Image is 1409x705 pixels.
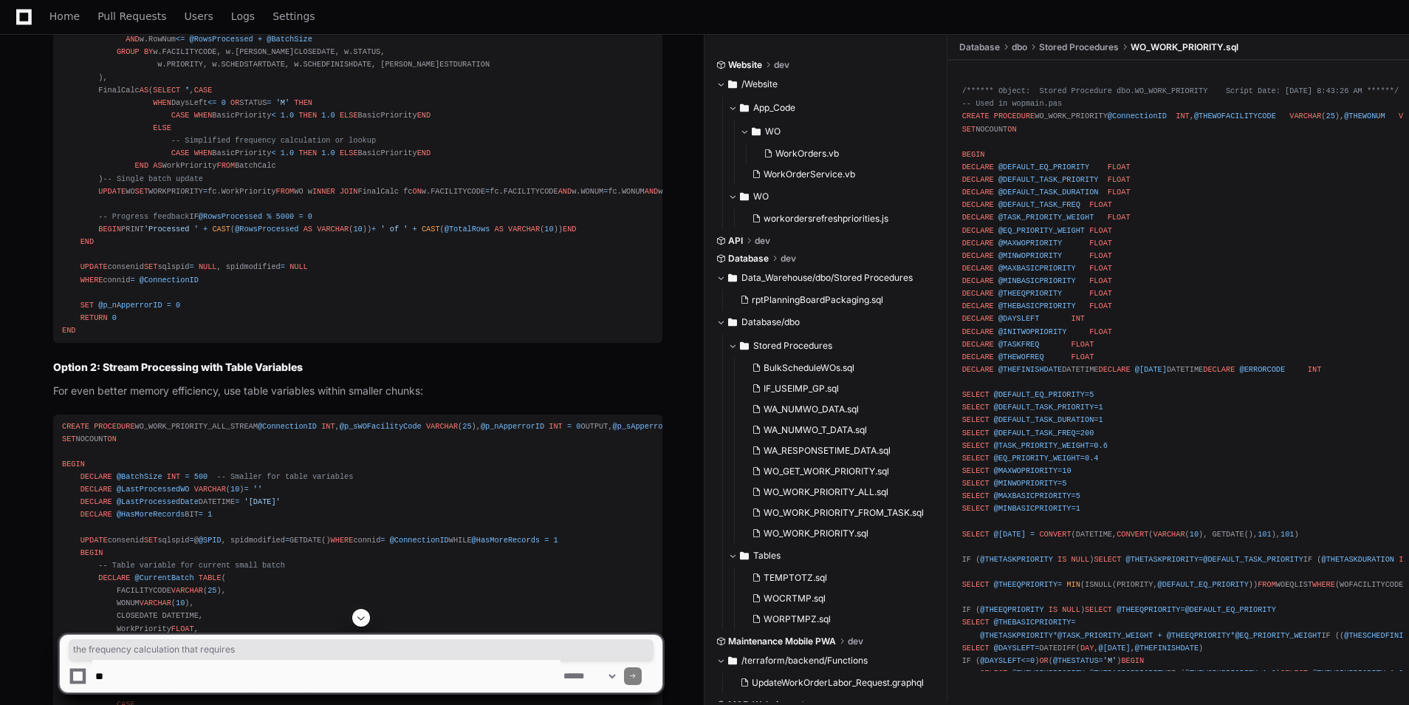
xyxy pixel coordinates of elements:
button: WO_WORK_PRIORITY_FROM_TASK.sql [746,503,928,523]
span: FLOAT [1108,163,1131,171]
span: DECLARE [962,314,994,323]
span: SELECT [962,403,990,412]
button: BulkScheduleWOs.sql [746,358,928,378]
span: AS [153,161,162,170]
span: DECLARE [962,340,994,349]
span: SELECT [962,491,990,500]
span: + [413,225,417,234]
span: INT [1176,112,1189,120]
button: IF_USEIMP_GP.sql [746,378,928,399]
span: WOCRTMP.sql [764,593,826,604]
span: ' of ' [380,225,408,234]
span: API [728,235,743,247]
span: FROM [276,187,295,196]
span: DECLARE [80,472,112,481]
span: 25 [1326,112,1335,120]
span: BY [144,47,153,56]
span: BEGIN [62,460,85,469]
span: BulkScheduleWOs.sql [764,362,854,374]
span: INT [1072,314,1085,323]
span: = [603,187,608,196]
span: SET [135,187,148,196]
span: = [298,212,303,221]
span: -- Smaller for table variables [217,472,354,481]
span: 5 [1089,390,1094,399]
span: 0 [576,422,580,431]
span: ON [108,435,117,443]
span: dev [755,235,770,247]
span: Stored Procedures [753,340,832,352]
span: Users [185,12,213,21]
span: VARCHAR [426,422,458,431]
span: = [267,98,271,107]
span: dev [774,59,789,71]
svg: Directory [728,313,737,331]
span: WO [753,191,769,202]
span: @DEFAULT_TASK_DURATION [994,415,1094,424]
span: FLOAT [1089,251,1112,260]
span: @p_sApperrorText [613,422,686,431]
span: + [258,35,262,44]
span: @TASK_PRIORITY_WEIGHT [994,441,1089,450]
span: @TotalRows [445,225,490,234]
span: = [203,187,208,196]
p: For even better memory efficiency, use table variables within smaller chunks: [53,383,662,400]
span: END [62,326,75,335]
span: FLOAT [1089,327,1112,336]
button: Data_Warehouse/dbo/Stored Procedures [716,266,936,290]
span: THEN [298,111,317,120]
span: FLOAT [1108,188,1131,197]
span: 1.0 [321,111,335,120]
button: WO [740,120,936,143]
span: END [417,111,431,120]
svg: Directory [740,337,749,355]
span: WO_WORK_PRIORITY_ALL.sql [764,486,888,498]
span: @MAXBASICPRIORITY [994,491,1072,500]
span: Website [728,59,762,71]
span: -- Single batch update [103,174,203,183]
span: Pull Requests [97,12,166,21]
span: DECLARE [962,251,994,260]
span: <= [176,35,185,44]
span: @LastProcessedWO [117,485,190,494]
button: Tables [728,544,936,568]
span: = [1057,479,1062,488]
span: = [1057,466,1062,475]
button: WO_WORK_PRIORITY.sql [746,523,928,544]
span: = [167,301,171,310]
span: DECLARE [962,239,994,248]
span: = [1089,441,1094,450]
span: AND [645,187,658,196]
span: @INITWOPRIORITY [998,327,1066,336]
span: 1 [1099,403,1103,412]
button: WO_GET_WORK_PRIORITY.sql [746,461,928,482]
span: @RowsProcessed [190,35,253,44]
span: = [567,422,572,431]
span: WA_NUMWO_DATA.sql [764,403,859,415]
span: DECLARE [962,163,994,171]
span: FLOAT [1089,226,1112,235]
span: @MAXWOPRIORITY [998,239,1062,248]
span: SET [62,435,75,443]
span: OR [230,98,239,107]
span: WorkOrderService.vb [764,168,855,180]
span: CREATE [62,422,89,431]
span: @MAXBASICPRIORITY [998,264,1076,273]
span: GROUP [117,47,140,56]
span: Logs [231,12,255,21]
span: 5000 [276,212,295,221]
span: @THEWOFACILITYCODE [1194,112,1276,120]
span: @THEFINISHDATE [998,365,1062,374]
span: @[DATE] [1135,365,1167,374]
span: = [485,187,490,196]
span: dbo [1012,41,1027,53]
span: 1.0 [281,111,294,120]
span: WHERE [80,276,103,285]
span: NULL [199,262,217,271]
span: @THEBASICPRIORITY [998,302,1076,310]
span: WO_WORK_PRIORITY_FROM_TASK.sql [764,507,924,519]
span: /****** Object: Stored Procedure dbo.WO_WORK_PRIORITY Script Date: [DATE] 8:43:26 AM ******/ [962,86,1399,95]
span: FLOAT [1108,213,1131,222]
button: WO_WORK_PRIORITY_ALL.sql [746,482,928,503]
span: @DEFAULT_TASK_PRIORITY [994,403,1094,412]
